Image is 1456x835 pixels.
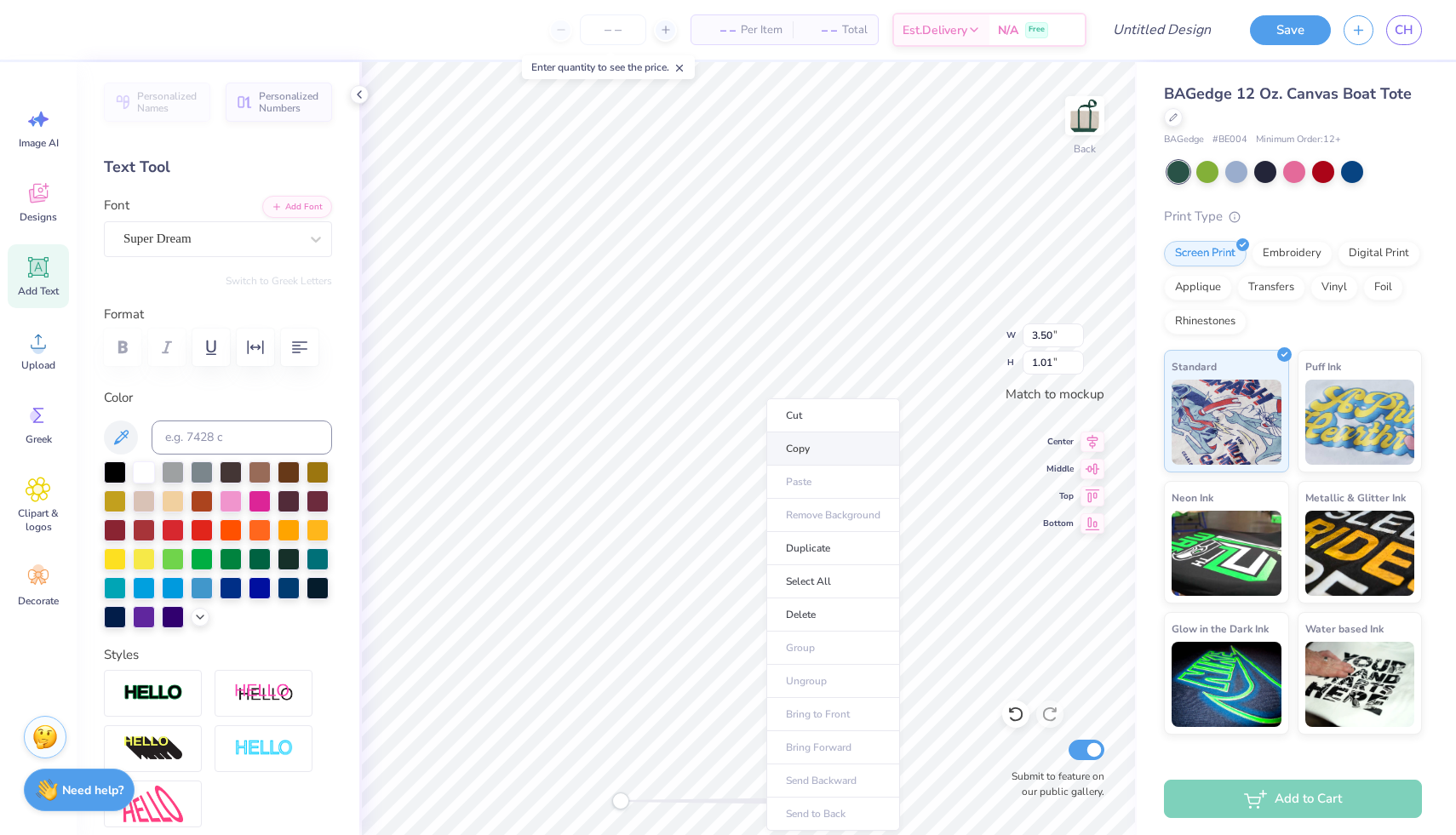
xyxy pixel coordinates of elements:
input: Untitled Design [1099,13,1224,47]
span: CH [1395,20,1413,40]
img: Metallic & Glitter Ink [1305,511,1415,596]
label: Font [104,196,129,215]
label: Format [104,305,332,324]
span: Decorate [18,594,59,608]
li: Delete [766,598,900,632]
div: Print Type [1164,207,1422,226]
div: Vinyl [1310,275,1358,300]
img: Back [1068,99,1102,133]
div: Accessibility label [612,792,629,809]
div: Transfers [1237,275,1305,300]
img: Glow in the Dark Ink [1172,642,1281,727]
span: Image AI [19,136,59,150]
div: Screen Print [1164,241,1247,266]
span: Personalized Numbers [259,90,322,114]
span: Puff Ink [1305,357,1341,375]
li: Cut [766,398,900,432]
span: Center [1043,435,1074,449]
div: Enter quantity to see the price. [522,55,695,79]
span: Water based Ink [1305,620,1384,638]
div: Text Tool [104,156,332,179]
div: Foil [1363,275,1403,300]
span: BAGedge 12 Oz. Canvas Boat Tote [1164,83,1412,104]
span: # BE004 [1212,133,1247,147]
label: Submit to feature on our public gallery. [1002,769,1104,799]
button: Save [1250,15,1331,45]
button: Personalized Numbers [226,83,332,122]
span: Per Item [741,21,782,39]
span: Total [842,21,868,39]
span: Minimum Order: 12 + [1256,133,1341,147]
span: Est. Delivery [903,21,967,39]
span: – – [702,21,736,39]
strong: Need help? [62,782,123,798]
div: Applique [1164,275,1232,300]
div: Back [1074,141,1096,157]
input: e.g. 7428 c [152,420,332,455]
span: Greek [26,432,52,446]
button: Add Font [262,196,332,218]
span: Free [1029,24,1045,36]
input: – – [580,14,646,45]
img: Standard [1172,380,1281,465]
img: Puff Ink [1305,380,1415,465]
label: Styles [104,645,139,665]
span: Bottom [1043,517,1074,530]
a: CH [1386,15,1422,45]
img: Stroke [123,683,183,703]
img: Shadow [234,683,294,704]
span: BAGedge [1164,133,1204,147]
span: Designs [20,210,57,224]
span: N/A [998,21,1018,39]
span: Personalized Names [137,90,200,114]
span: Add Text [18,284,59,298]
li: Duplicate [766,532,900,565]
img: Negative Space [234,739,294,758]
button: Switch to Greek Letters [226,274,332,288]
div: Rhinestones [1164,309,1247,335]
span: Glow in the Dark Ink [1172,620,1269,638]
img: Free Distort [123,786,183,822]
img: Neon Ink [1172,511,1281,596]
span: Top [1043,489,1074,503]
span: Neon Ink [1172,489,1213,506]
span: Middle [1043,462,1074,476]
li: Copy [766,432,900,466]
div: Digital Print [1338,241,1420,266]
button: Personalized Names [104,83,210,122]
span: Standard [1172,357,1217,375]
span: Upload [21,358,55,372]
li: Select All [766,565,900,598]
span: – – [803,21,837,39]
img: Water based Ink [1305,642,1415,727]
span: Metallic & Glitter Ink [1305,489,1406,506]
div: Embroidery [1252,241,1333,266]
span: Clipart & logos [10,506,66,534]
label: Color [104,388,332,408]
img: 3D Illusion [123,735,183,763]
